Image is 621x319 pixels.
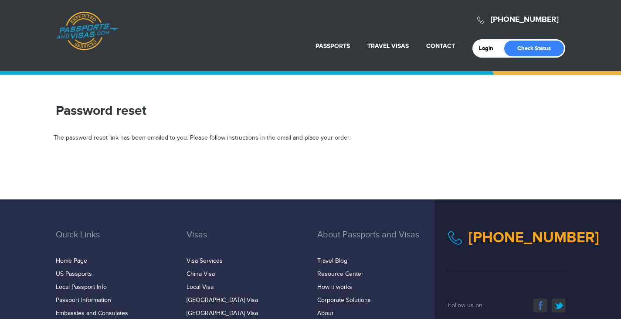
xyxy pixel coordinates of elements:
a: Resource Center [317,271,363,278]
h3: About Passports and Visas [317,230,435,253]
a: Passports & [DOMAIN_NAME] [56,11,118,51]
h3: Quick Links [56,230,173,253]
a: Check Status [504,41,564,56]
a: Local Visa [187,284,214,291]
a: Travel Visas [367,42,409,50]
a: facebook [533,298,547,312]
a: US Passports [56,271,92,278]
a: How it works [317,284,352,291]
h3: Visas [187,230,304,253]
a: Travel Blog [317,257,347,264]
h1: Password reset [56,103,435,119]
a: Home Page [56,257,87,264]
a: Embassies and Consulates [56,310,128,317]
a: Visa Services [187,257,223,264]
a: Contact [426,42,455,50]
a: [PHONE_NUMBER] [468,229,599,247]
span: Follow us on [448,302,482,309]
div: The password reset link has been emailed to you. Please follow instructions in the email and plac... [54,134,568,143]
a: China Visa [187,271,215,278]
a: [GEOGRAPHIC_DATA] Visa [187,297,258,304]
a: Login [479,45,499,52]
a: [PHONE_NUMBER] [491,15,559,24]
a: About [317,310,333,317]
a: Corporate Solutions [317,297,371,304]
a: Local Passport Info [56,284,107,291]
a: twitter [552,298,566,312]
a: Passport Information [56,297,111,304]
a: Passports [316,42,350,50]
a: [GEOGRAPHIC_DATA] Visa [187,310,258,317]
